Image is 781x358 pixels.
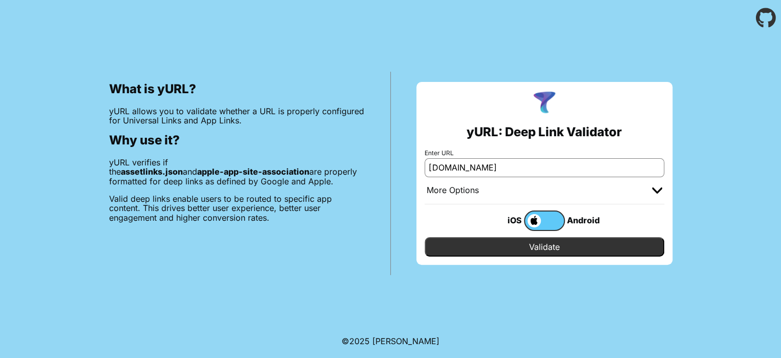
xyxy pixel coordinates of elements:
h2: Why use it? [109,133,365,148]
img: chevron [652,187,662,194]
b: assetlinks.json [121,166,183,177]
img: yURL Logo [531,90,558,117]
div: Android [565,214,606,227]
input: e.g. https://app.chayev.com/xyx [425,158,664,177]
input: Validate [425,237,664,257]
h2: yURL: Deep Link Validator [467,125,622,139]
a: Michael Ibragimchayev's Personal Site [372,336,439,346]
label: Enter URL [425,150,664,157]
p: Valid deep links enable users to be routed to specific app content. This drives better user exper... [109,194,365,222]
div: iOS [483,214,524,227]
b: apple-app-site-association [197,166,309,177]
p: yURL verifies if the and are properly formatted for deep links as defined by Google and Apple. [109,158,365,186]
div: More Options [427,185,479,196]
h2: What is yURL? [109,82,365,96]
span: 2025 [349,336,370,346]
footer: © [342,324,439,358]
p: yURL allows you to validate whether a URL is properly configured for Universal Links and App Links. [109,107,365,125]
